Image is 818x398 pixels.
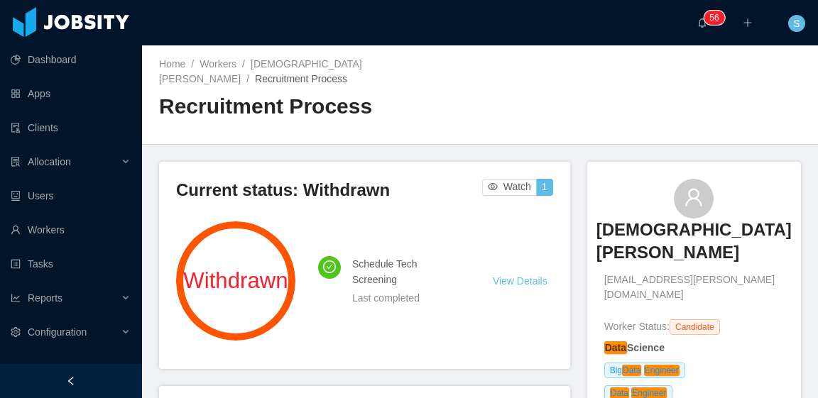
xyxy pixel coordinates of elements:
span: Withdrawn [176,270,295,292]
span: Allocation [28,156,71,167]
a: [DEMOGRAPHIC_DATA][PERSON_NAME] [596,219,792,273]
a: Home [159,58,185,70]
a: icon: auditClients [11,114,131,142]
span: / [242,58,245,70]
a: icon: appstoreApps [11,79,131,108]
strong: Science [604,341,665,354]
span: Big [604,363,685,378]
i: icon: setting [11,327,21,337]
span: Worker Status: [604,321,670,332]
span: Candidate [670,319,720,335]
i: icon: line-chart [11,293,21,303]
i: icon: solution [11,157,21,167]
i: icon: plus [743,18,753,28]
h3: [DEMOGRAPHIC_DATA][PERSON_NAME] [596,219,792,265]
span: Recruitment Process [255,73,347,84]
em: Data [604,341,627,354]
sup: 56 [704,11,724,25]
span: Configuration [28,326,87,338]
i: icon: check-circle [323,260,336,273]
button: 1 [536,179,553,196]
i: icon: user [684,187,704,207]
p: 5 [709,11,714,25]
span: / [191,58,194,70]
a: icon: pie-chartDashboard [11,45,131,74]
a: icon: robotUsers [11,182,131,210]
i: icon: bell [697,18,707,28]
h3: Current status: Withdrawn [176,179,482,201]
a: Workers [200,58,236,70]
a: icon: profileTasks [11,250,131,278]
a: View Details [493,275,547,287]
em: Data [622,365,641,376]
span: / [246,73,249,84]
span: Reports [28,292,62,304]
a: [DEMOGRAPHIC_DATA][PERSON_NAME] [159,58,362,84]
a: icon: userWorkers [11,216,131,244]
div: Last completed [352,290,459,306]
p: 6 [714,11,719,25]
h4: Schedule Tech Screening [352,256,459,287]
span: S [793,15,800,32]
em: Engineer [644,365,680,376]
button: icon: eyeWatch [482,179,537,196]
span: [EMAIL_ADDRESS][PERSON_NAME][DOMAIN_NAME] [604,272,784,302]
h2: Recruitment Process [159,92,480,121]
